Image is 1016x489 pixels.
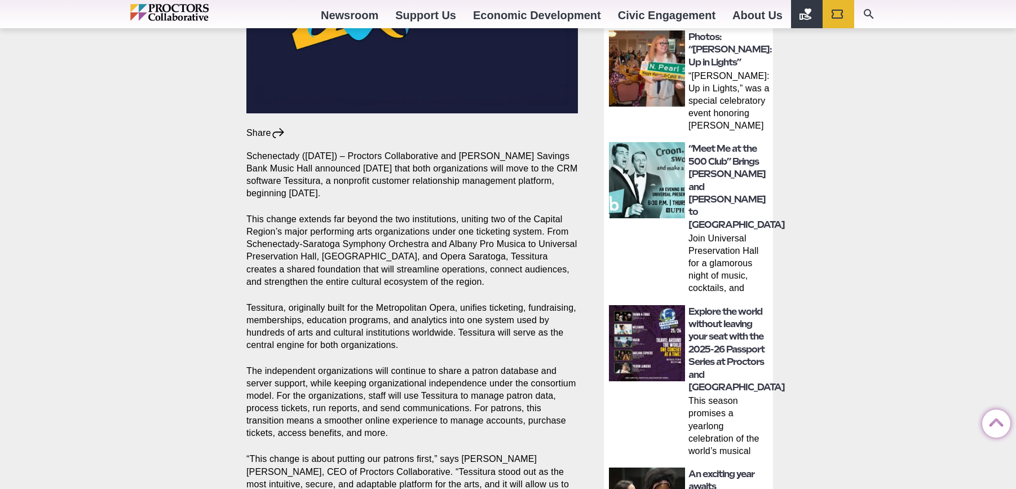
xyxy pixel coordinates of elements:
[246,213,578,288] p: This change extends far beyond the two institutions, uniting two of the Capital Region’s major pe...
[246,150,578,200] p: Schenectady ([DATE]) – Proctors Collaborative and [PERSON_NAME] Savings Bank Music Hall announced...
[688,143,785,230] a: “Meet Me at the 500 Club” Brings [PERSON_NAME] and [PERSON_NAME] to [GEOGRAPHIC_DATA]
[609,142,685,218] img: thumbnail: “Meet Me at the 500 Club” Brings Sinatra and Martin Vibes to Saratoga Springs
[246,127,285,139] div: Share
[688,395,770,459] p: This season promises a yearlong celebration of the world’s musical tapestry From the sands of the...
[982,410,1005,433] a: Back to Top
[688,232,770,297] p: Join Universal Preservation Hall for a glamorous night of music, cocktails, and casino-style fun ...
[609,30,685,107] img: thumbnail: Photos: “Maggie: Up in Lights”
[609,305,685,381] img: thumbnail: Explore the world without leaving your seat with the 2025-26 Passport Series at Procto...
[246,302,578,351] p: Tessitura, originally built for the Metropolitan Opera, unifies ticketing, fundraising, membershi...
[130,4,257,21] img: Proctors logo
[246,365,578,439] p: The independent organizations will continue to share a patron database and server support, while ...
[688,32,772,68] a: Photos: “[PERSON_NAME]: Up in Lights”
[688,306,785,393] a: Explore the world without leaving your seat with the 2025-26 Passport Series at Proctors and [GEO...
[688,70,770,134] p: “[PERSON_NAME]: Up in Lights,” was a special celebratory event honoring [PERSON_NAME] extraordina...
